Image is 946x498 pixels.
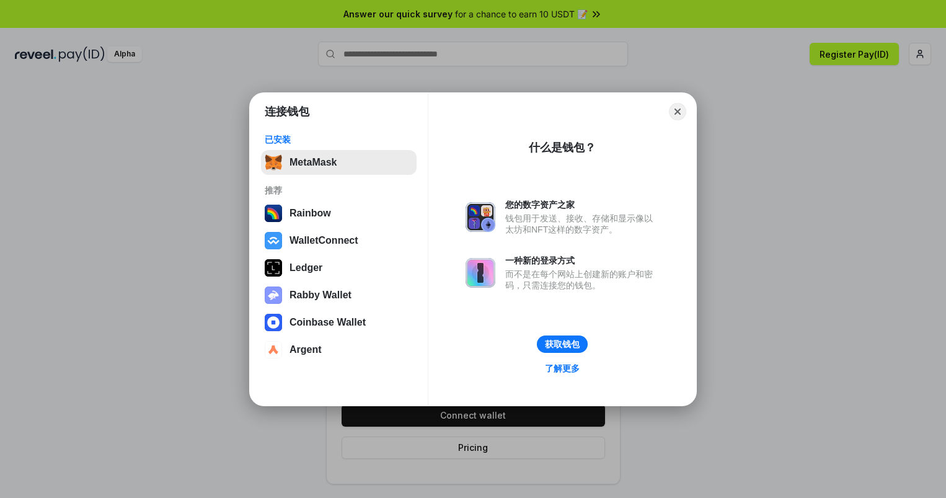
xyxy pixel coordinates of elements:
div: 您的数字资产之家 [505,199,659,210]
button: Ledger [261,256,417,280]
div: Coinbase Wallet [290,317,366,328]
div: Argent [290,344,322,355]
img: svg+xml,%3Csvg%20fill%3D%22none%22%20height%3D%2233%22%20viewBox%3D%220%200%2035%2033%22%20width%... [265,154,282,171]
div: Rainbow [290,208,331,219]
img: svg+xml,%3Csvg%20width%3D%22120%22%20height%3D%22120%22%20viewBox%3D%220%200%20120%20120%22%20fil... [265,205,282,222]
div: 推荐 [265,185,413,196]
img: svg+xml,%3Csvg%20xmlns%3D%22http%3A%2F%2Fwww.w3.org%2F2000%2Fsvg%22%20fill%3D%22none%22%20viewBox... [265,287,282,304]
button: Rabby Wallet [261,283,417,308]
img: svg+xml,%3Csvg%20xmlns%3D%22http%3A%2F%2Fwww.w3.org%2F2000%2Fsvg%22%20fill%3D%22none%22%20viewBox... [466,202,495,232]
h1: 连接钱包 [265,104,309,119]
img: svg+xml,%3Csvg%20width%3D%2228%22%20height%3D%2228%22%20viewBox%3D%220%200%2028%2028%22%20fill%3D... [265,314,282,331]
div: 钱包用于发送、接收、存储和显示像以太坊和NFT这样的数字资产。 [505,213,659,235]
div: Rabby Wallet [290,290,351,301]
div: 一种新的登录方式 [505,255,659,266]
a: 了解更多 [537,360,587,376]
button: Close [669,103,686,120]
div: 而不是在每个网站上创建新的账户和密码，只需连接您的钱包。 [505,269,659,291]
img: svg+xml,%3Csvg%20width%3D%2228%22%20height%3D%2228%22%20viewBox%3D%220%200%2028%2028%22%20fill%3D... [265,341,282,358]
img: svg+xml,%3Csvg%20xmlns%3D%22http%3A%2F%2Fwww.w3.org%2F2000%2Fsvg%22%20fill%3D%22none%22%20viewBox... [466,258,495,288]
button: Coinbase Wallet [261,310,417,335]
img: svg+xml,%3Csvg%20width%3D%2228%22%20height%3D%2228%22%20viewBox%3D%220%200%2028%2028%22%20fill%3D... [265,232,282,249]
button: Rainbow [261,201,417,226]
div: MetaMask [290,157,337,168]
button: WalletConnect [261,228,417,253]
button: 获取钱包 [537,336,588,353]
img: svg+xml,%3Csvg%20xmlns%3D%22http%3A%2F%2Fwww.w3.org%2F2000%2Fsvg%22%20width%3D%2228%22%20height%3... [265,259,282,277]
div: 获取钱包 [545,339,580,350]
button: MetaMask [261,150,417,175]
div: 已安装 [265,134,413,145]
div: WalletConnect [290,235,358,246]
div: 了解更多 [545,363,580,374]
div: 什么是钱包？ [529,140,596,155]
div: Ledger [290,262,322,273]
button: Argent [261,337,417,362]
